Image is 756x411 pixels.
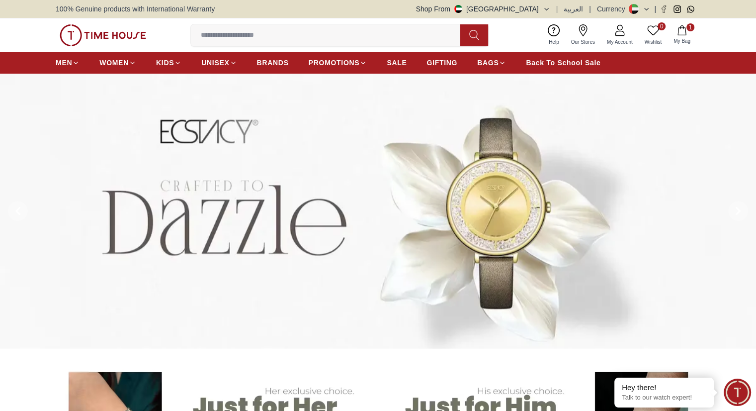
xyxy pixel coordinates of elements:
[673,5,681,13] a: Instagram
[309,54,367,72] a: PROMOTIONS
[622,394,706,402] p: Talk to our watch expert!
[654,4,656,14] span: |
[257,54,289,72] a: BRANDS
[658,22,666,30] span: 0
[526,58,600,68] span: Back To School Sale
[257,58,289,68] span: BRANDS
[597,4,629,14] div: Currency
[426,58,457,68] span: GIFTING
[454,5,462,13] img: United Arab Emirates
[724,379,751,406] div: Chat Widget
[567,38,599,46] span: Our Stores
[387,58,407,68] span: SALE
[309,58,360,68] span: PROMOTIONS
[556,4,558,14] span: |
[543,22,565,48] a: Help
[99,54,136,72] a: WOMEN
[589,4,591,14] span: |
[156,54,181,72] a: KIDS
[56,4,215,14] span: 100% Genuine products with International Warranty
[603,38,637,46] span: My Account
[416,4,550,14] button: Shop From[GEOGRAPHIC_DATA]
[201,58,229,68] span: UNISEX
[670,37,694,45] span: My Bag
[526,54,600,72] a: Back To School Sale
[56,58,72,68] span: MEN
[201,54,237,72] a: UNISEX
[660,5,668,13] a: Facebook
[477,54,506,72] a: BAGS
[686,23,694,31] span: 1
[668,23,696,47] button: 1My Bag
[622,383,706,393] div: Hey there!
[545,38,563,46] span: Help
[99,58,129,68] span: WOMEN
[564,4,583,14] button: العربية
[639,22,668,48] a: 0Wishlist
[426,54,457,72] a: GIFTING
[477,58,499,68] span: BAGS
[56,54,80,72] a: MEN
[641,38,666,46] span: Wishlist
[387,54,407,72] a: SALE
[60,24,146,46] img: ...
[687,5,694,13] a: Whatsapp
[565,22,601,48] a: Our Stores
[156,58,174,68] span: KIDS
